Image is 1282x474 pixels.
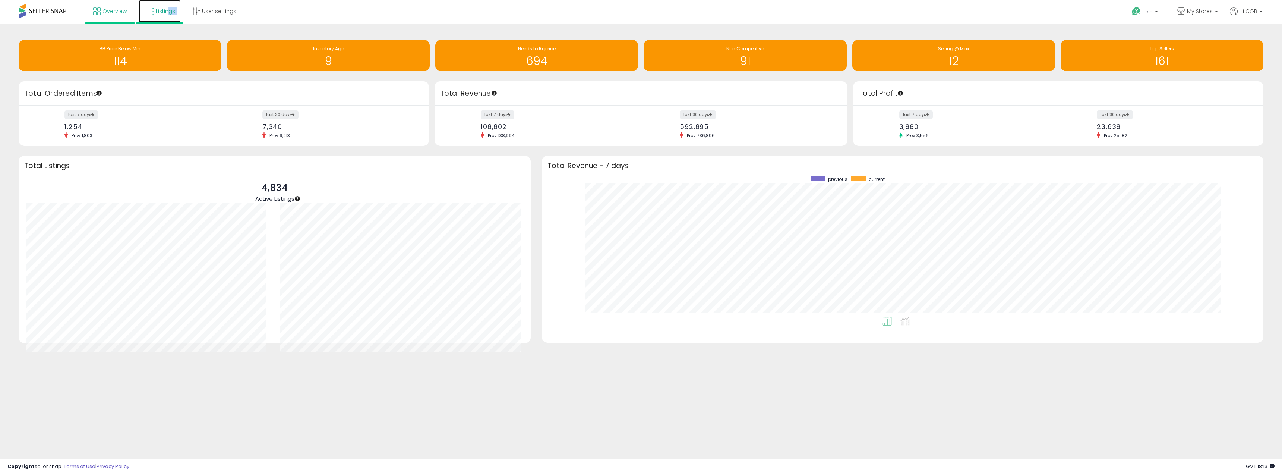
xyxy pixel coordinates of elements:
a: Hi CGB [1230,7,1263,24]
span: Non Competitive [726,45,764,52]
span: My Stores [1187,7,1213,15]
p: 4,834 [255,181,294,195]
h1: 694 [439,55,634,67]
span: previous [828,176,847,182]
div: 23,638 [1097,123,1250,131]
span: current [869,176,885,182]
a: Inventory Age 9 [227,40,430,71]
div: 7,340 [262,123,416,131]
span: Prev: 1,803 [68,132,96,139]
span: Prev: 25,182 [1100,132,1131,139]
span: Listings [156,7,175,15]
span: Help [1143,9,1153,15]
h3: Total Revenue - 7 days [547,163,1258,169]
span: Prev: 9,213 [266,132,294,139]
div: Tooltip anchor [897,90,904,97]
span: BB Price Below Min [100,45,140,52]
a: Selling @ Max 12 [852,40,1055,71]
label: last 30 days [1097,110,1133,119]
a: Top Sellers 161 [1061,40,1263,71]
span: Top Sellers [1150,45,1174,52]
div: 1,254 [64,123,218,131]
a: Non Competitive 91 [644,40,846,71]
h1: 12 [856,55,1051,67]
a: BB Price Below Min 114 [19,40,221,71]
span: Prev: 3,556 [903,132,932,139]
i: Get Help [1131,7,1141,16]
span: Inventory Age [313,45,344,52]
div: 108,802 [481,123,635,131]
span: Prev: 736,896 [683,132,719,139]
h1: 91 [647,55,843,67]
h1: 161 [1064,55,1260,67]
h1: 114 [22,55,218,67]
span: Overview [102,7,127,15]
label: last 30 days [680,110,716,119]
span: Prev: 138,994 [484,132,518,139]
div: Tooltip anchor [491,90,498,97]
label: last 30 days [262,110,299,119]
h1: 9 [231,55,426,67]
h3: Total Revenue [440,88,842,99]
span: Selling @ Max [938,45,969,52]
div: Tooltip anchor [96,90,102,97]
div: Tooltip anchor [294,195,301,202]
h3: Total Ordered Items [24,88,423,99]
div: 592,895 [680,123,834,131]
div: 3,880 [899,123,1053,131]
a: Needs to Reprice 694 [435,40,638,71]
span: Hi CGB [1240,7,1257,15]
h3: Total Listings [24,163,525,169]
a: Help [1126,1,1165,24]
h3: Total Profit [859,88,1258,99]
span: Active Listings [255,195,294,203]
label: last 7 days [481,110,514,119]
span: Needs to Reprice [518,45,556,52]
label: last 7 days [64,110,98,119]
label: last 7 days [899,110,933,119]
